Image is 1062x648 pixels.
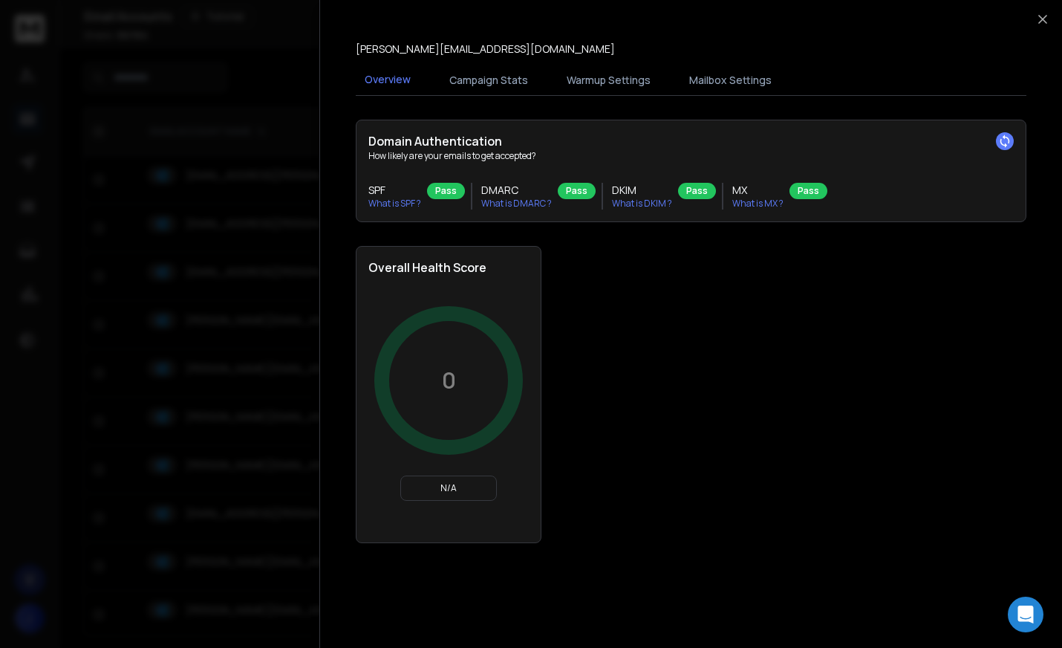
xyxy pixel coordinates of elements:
h3: MX [732,183,784,198]
button: Mailbox Settings [680,64,781,97]
button: Warmup Settings [558,64,659,97]
h3: DMARC [481,183,552,198]
h3: SPF [368,183,421,198]
p: N/A [407,482,490,494]
button: Campaign Stats [440,64,537,97]
p: [PERSON_NAME][EMAIL_ADDRESS][DOMAIN_NAME] [356,42,615,56]
p: What is DMARC ? [481,198,552,210]
div: Pass [789,183,827,199]
h3: DKIM [612,183,672,198]
div: Open Intercom Messenger [1008,597,1043,632]
div: Pass [558,183,596,199]
button: Overview [356,63,420,97]
p: What is MX ? [732,198,784,210]
p: 0 [442,367,456,394]
h2: Domain Authentication [368,132,1014,150]
p: What is DKIM ? [612,198,672,210]
div: Pass [427,183,465,199]
p: How likely are your emails to get accepted? [368,150,1014,162]
p: What is SPF ? [368,198,421,210]
div: Pass [678,183,716,199]
h2: Overall Health Score [368,259,529,276]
